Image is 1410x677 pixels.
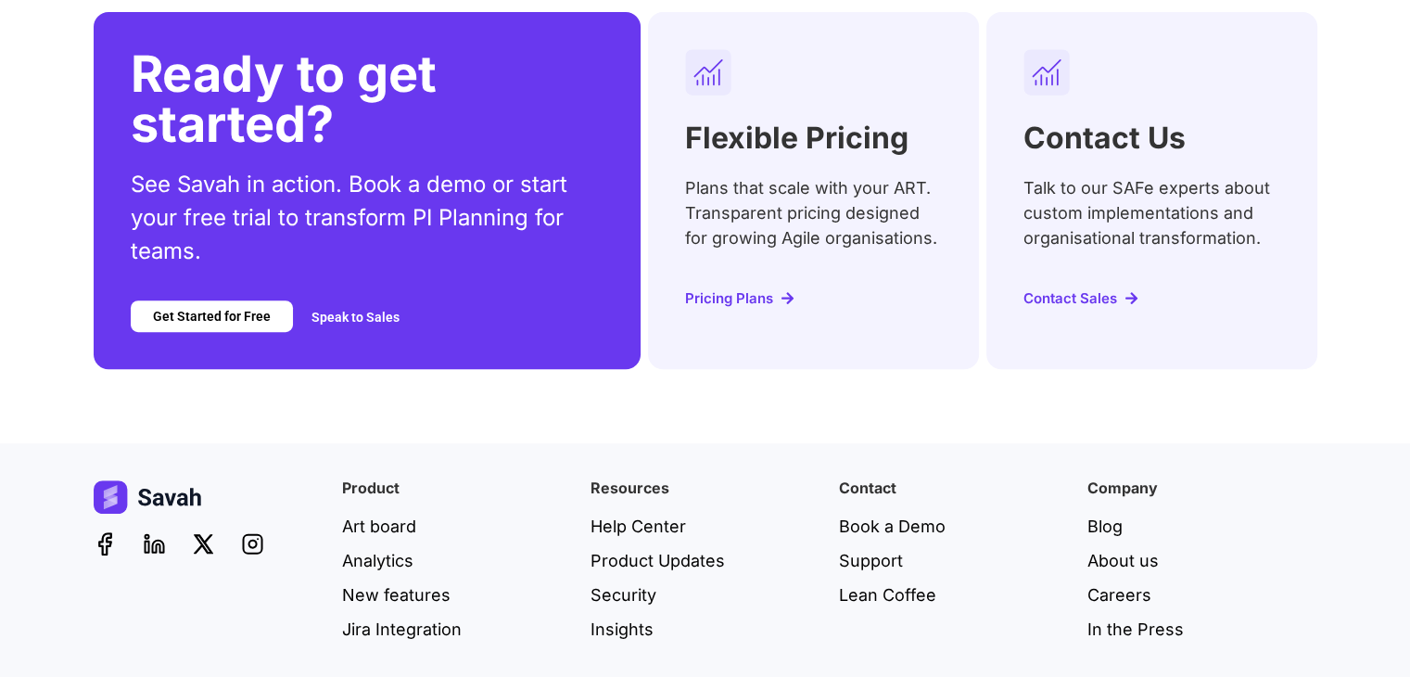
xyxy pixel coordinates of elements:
h2: Ready to get started? [131,49,604,149]
a: About us [1087,548,1317,573]
h4: Product [342,480,572,495]
span: Analytics [342,548,413,573]
span: Insights [591,617,654,642]
span: About us [1087,548,1159,573]
span: Blog [1087,514,1123,539]
span: New features [342,582,451,607]
a: Help Center [591,514,820,539]
span: Book a Demo [839,514,946,539]
a: Jira Integration [342,617,572,642]
p: Talk to our SAFe experts about custom implementations and organisational transformation. [1023,175,1280,250]
iframe: Chat Widget [1317,588,1410,677]
a: Insights [591,617,820,642]
h4: Company [1087,480,1317,495]
a: Lean Coffee [839,582,1069,607]
span: Pricing Plans [685,291,773,305]
a: Support [839,548,1069,573]
a: Art board [342,514,572,539]
span: Product Updates [591,548,725,573]
a: Product Updates [591,548,820,573]
p: See Savah in action. Book a demo or start your free trial to transform PI Planning for teams. [131,168,604,268]
span: Jira Integration [342,617,462,642]
span: Lean Coffee [839,582,936,607]
a: Blog [1087,514,1317,539]
a: Security [591,582,820,607]
h2: Flexible Pricing [685,123,908,153]
span: Contact Sales [1023,291,1117,305]
h2: Contact Us [1023,123,1186,153]
h4: Resources [591,480,820,495]
a: Get Started for Free [131,300,293,332]
span: Art board [342,514,416,539]
span: Careers [1087,582,1151,607]
a: New features [342,582,572,607]
h4: Contact [839,480,1069,495]
a: Analytics [342,548,572,573]
span: In the Press [1087,617,1184,642]
a: In the Press [1087,617,1317,642]
a: Book a Demo [839,514,1069,539]
a: Speak to Sales [311,310,400,325]
span: Support [839,548,903,573]
a: Pricing Plans [685,291,794,305]
span: Get Started for Free [153,310,271,323]
span: Help Center [591,514,686,539]
span: Security [591,582,656,607]
p: Plans that scale with your ART. Transparent pricing designed for growing Agile organisations. [685,175,942,250]
a: Contact Sales [1023,291,1138,305]
a: Careers [1087,582,1317,607]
